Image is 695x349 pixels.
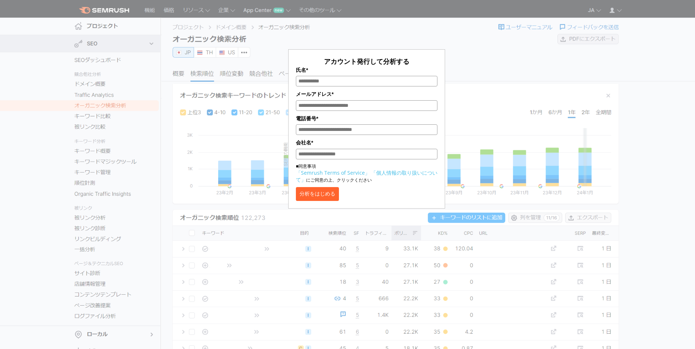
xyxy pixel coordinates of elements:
p: ■同意事項 にご同意の上、クリックください [296,163,437,183]
a: 「個人情報の取り扱いについて」 [296,169,437,183]
span: アカウント発行して分析する [324,57,409,66]
button: 分析をはじめる [296,187,339,201]
label: 電話番号* [296,115,437,123]
label: メールアドレス* [296,90,437,98]
a: 「Semrush Terms of Service」 [296,169,370,176]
